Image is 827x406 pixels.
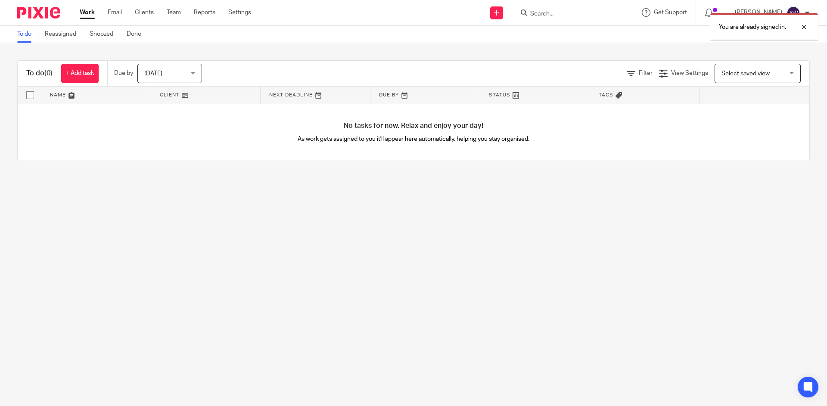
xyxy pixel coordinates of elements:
span: View Settings [671,70,708,76]
a: To do [17,26,38,43]
span: (0) [44,70,53,77]
p: You are already signed in. [719,23,786,31]
a: Team [167,8,181,17]
a: Clients [135,8,154,17]
h4: No tasks for now. Relax and enjoy your day! [18,121,809,130]
a: + Add task [61,64,99,83]
span: Filter [639,70,653,76]
span: Tags [599,93,613,97]
a: Reassigned [45,26,83,43]
h1: To do [26,69,53,78]
a: Reports [194,8,215,17]
a: Settings [228,8,251,17]
a: Email [108,8,122,17]
p: Due by [114,69,133,77]
img: Pixie [17,7,60,19]
p: As work gets assigned to you it'll appear here automatically, helping you stay organised. [216,135,612,143]
span: [DATE] [144,71,162,77]
a: Done [127,26,148,43]
a: Snoozed [90,26,120,43]
span: Select saved view [721,71,770,77]
img: svg%3E [787,6,800,20]
a: Work [80,8,95,17]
